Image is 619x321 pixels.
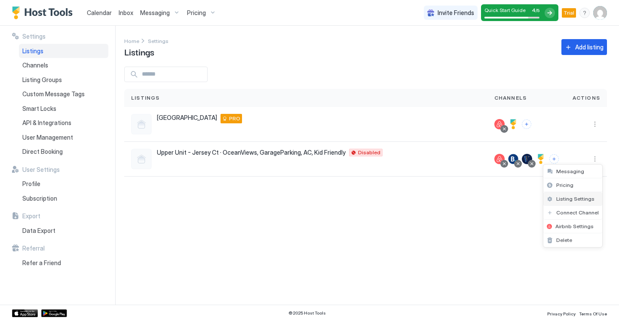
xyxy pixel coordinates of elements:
[555,223,594,229] span: Airbnb Settings
[556,168,584,174] span: Messaging
[556,182,573,188] span: Pricing
[556,196,594,202] span: Listing Settings
[556,237,572,243] span: Delete
[9,292,29,312] iframe: Intercom live chat
[556,209,599,216] span: Connect Channel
